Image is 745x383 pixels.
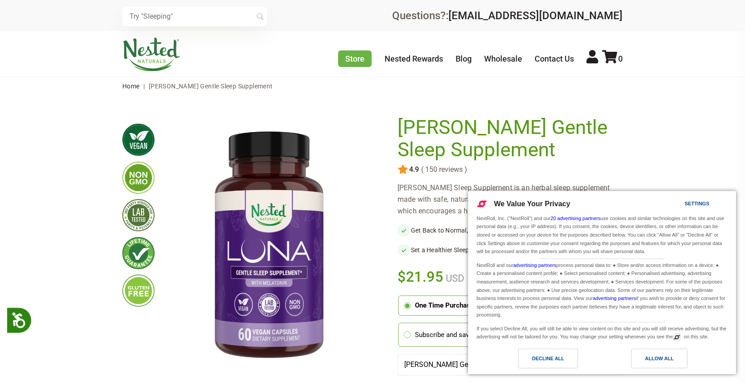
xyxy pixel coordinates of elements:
div: NextRoll and our process personal data to: ● Store and/or access information on a device; ● Creat... [475,259,729,320]
a: Settings [669,196,691,213]
a: advertising partners [593,296,636,301]
span: | [141,83,147,90]
li: Set a Healthier Sleep Pattern [398,244,510,256]
img: LUNA Gentle Sleep Supplement [169,117,369,376]
li: Get Back to Normal, Healthy Sleep [398,224,510,237]
img: vegan [122,124,155,156]
div: Questions?: [392,10,623,21]
nav: breadcrumbs [122,77,623,95]
div: Allow All [645,354,674,363]
img: star.svg [398,164,408,175]
a: Home [122,83,140,90]
div: If you select Decline All, you will still be able to view content on this site and you will still... [475,322,729,342]
span: USD [444,273,464,284]
img: gmofree [122,162,155,194]
a: Decline All [473,349,602,373]
span: [PERSON_NAME] Gentle Sleep Supplement [149,83,273,90]
img: thirdpartytested [122,199,155,231]
span: 4.9 [408,166,419,174]
div: Decline All [532,354,564,363]
a: 20 advertising partners [551,216,601,221]
span: ( 150 reviews ) [419,166,467,174]
a: advertising partners [513,262,557,268]
div: Settings [685,199,709,208]
span: 0 [618,54,623,63]
img: glutenfree [122,275,155,307]
div: [PERSON_NAME] Sleep Supplement is an herbal sleep supplement made with safe, natural, and scienti... [398,182,623,217]
img: lifetimeguarantee [122,237,155,269]
a: Store [338,50,372,67]
a: 0 [602,54,623,63]
a: Allow All [602,349,731,373]
a: Wholesale [484,54,522,63]
input: Try "Sleeping" [122,7,267,26]
span: We Value Your Privacy [494,200,570,208]
span: $21.95 [398,267,444,287]
a: Contact Us [535,54,574,63]
div: NextRoll, Inc. ("NextRoll") and our use cookies and similar technologies on this site and use per... [475,213,729,257]
a: Nested Rewards [385,54,443,63]
a: [EMAIL_ADDRESS][DOMAIN_NAME] [448,9,623,22]
a: Blog [456,54,472,63]
h1: [PERSON_NAME] Gentle Sleep Supplement [398,117,618,161]
img: Nested Naturals [122,37,180,71]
